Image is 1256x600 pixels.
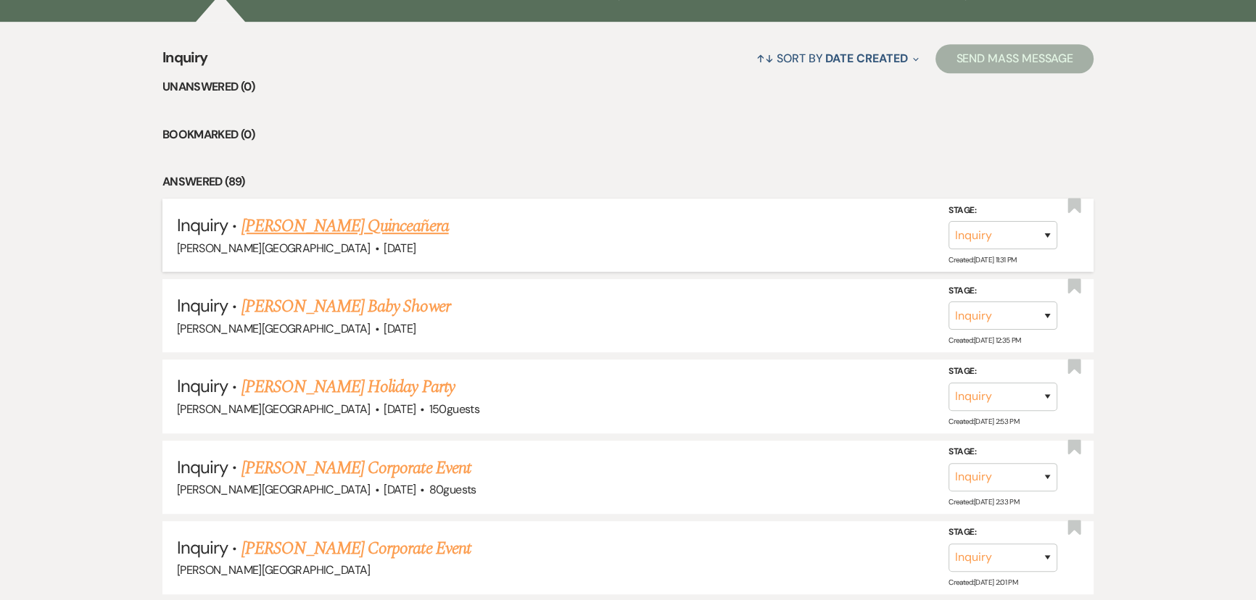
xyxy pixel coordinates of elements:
a: [PERSON_NAME] Baby Shower [241,293,450,320]
span: [DATE] [384,321,416,336]
li: Bookmarked (0) [162,125,1094,144]
span: Created: [DATE] 12:35 PM [949,336,1020,345]
span: Inquiry [177,214,228,236]
li: Answered (89) [162,172,1094,191]
span: Created: [DATE] 2:01 PM [949,578,1017,587]
span: 80 guests [429,482,476,497]
span: [PERSON_NAME][GEOGRAPHIC_DATA] [177,321,371,336]
label: Stage: [949,364,1057,380]
span: [DATE] [384,241,416,256]
a: [PERSON_NAME] Corporate Event [241,455,471,481]
span: Created: [DATE] 2:53 PM [949,416,1019,425]
a: [PERSON_NAME] Holiday Party [241,374,455,400]
span: [PERSON_NAME][GEOGRAPHIC_DATA] [177,241,371,256]
span: Created: [DATE] 2:33 PM [949,497,1019,507]
span: [PERSON_NAME][GEOGRAPHIC_DATA] [177,401,371,417]
span: Date Created [825,51,907,66]
label: Stage: [949,525,1057,541]
span: [DATE] [384,482,416,497]
a: [PERSON_NAME] Corporate Event [241,536,471,562]
span: Inquiry [177,375,228,397]
span: 150 guests [429,401,479,417]
span: [PERSON_NAME][GEOGRAPHIC_DATA] [177,562,371,578]
a: [PERSON_NAME] Quinceañera [241,213,449,239]
li: Unanswered (0) [162,78,1094,96]
span: ↑↓ [756,51,774,66]
span: Created: [DATE] 11:31 PM [949,255,1016,264]
span: [PERSON_NAME][GEOGRAPHIC_DATA] [177,482,371,497]
button: Sort By Date Created [751,39,925,78]
span: [DATE] [384,401,416,417]
button: Send Mass Message [935,44,1094,73]
span: Inquiry [162,46,208,78]
label: Stage: [949,202,1057,218]
span: Inquiry [177,536,228,559]
label: Stage: [949,283,1057,299]
span: Inquiry [177,456,228,478]
span: Inquiry [177,294,228,317]
label: Stage: [949,444,1057,460]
